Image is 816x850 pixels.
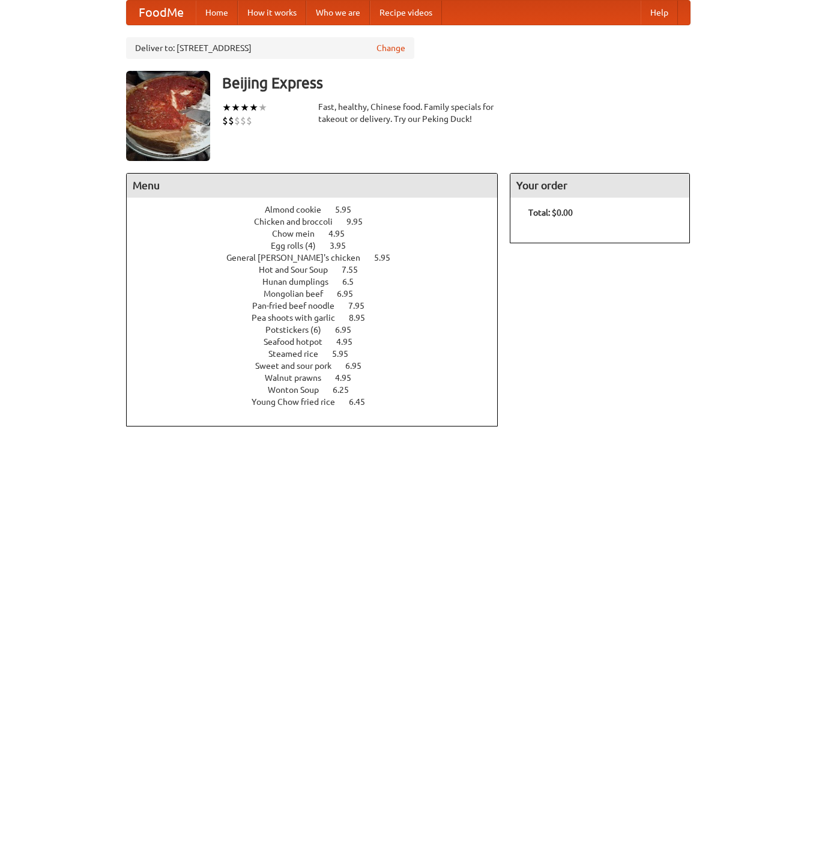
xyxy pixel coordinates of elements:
span: 6.95 [335,325,363,335]
a: General [PERSON_NAME]'s chicken 5.95 [226,253,413,263]
h4: Menu [127,174,498,198]
span: Mongolian beef [264,289,335,299]
li: ★ [240,101,249,114]
li: ★ [222,101,231,114]
span: Chow mein [272,229,327,238]
span: 7.95 [348,301,376,311]
a: Wonton Soup 6.25 [268,385,371,395]
span: 6.95 [337,289,365,299]
a: How it works [238,1,306,25]
span: Pan-fried beef noodle [252,301,346,311]
a: Help [641,1,678,25]
li: $ [240,114,246,127]
span: Steamed rice [268,349,330,359]
li: $ [222,114,228,127]
a: Sweet and sour pork 6.95 [255,361,384,371]
span: Potstickers (6) [265,325,333,335]
span: 5.95 [374,253,402,263]
b: Total: $0.00 [528,208,573,217]
span: Egg rolls (4) [271,241,328,250]
span: Seafood hotpot [264,337,334,347]
a: Young Chow fried rice 6.45 [252,397,387,407]
span: 6.25 [333,385,361,395]
a: Home [196,1,238,25]
span: 7.55 [342,265,370,275]
span: Young Chow fried rice [252,397,347,407]
li: ★ [249,101,258,114]
a: Steamed rice 5.95 [268,349,370,359]
div: Fast, healthy, Chinese food. Family specials for takeout or delivery. Try our Peking Duck! [318,101,498,125]
span: 8.95 [349,313,377,323]
h3: Beijing Express [222,71,691,95]
a: Pan-fried beef noodle 7.95 [252,301,387,311]
span: Sweet and sour pork [255,361,343,371]
li: ★ [231,101,240,114]
a: Hot and Sour Soup 7.55 [259,265,380,275]
a: Recipe videos [370,1,442,25]
span: 9.95 [346,217,375,226]
span: 4.95 [328,229,357,238]
a: Pea shoots with garlic 8.95 [252,313,387,323]
span: Walnut prawns [265,373,333,383]
span: General [PERSON_NAME]'s chicken [226,253,372,263]
a: FoodMe [127,1,196,25]
a: Chow mein 4.95 [272,229,367,238]
span: 6.45 [349,397,377,407]
span: Pea shoots with garlic [252,313,347,323]
span: Almond cookie [265,205,333,214]
h4: Your order [510,174,689,198]
li: $ [234,114,240,127]
a: Chicken and broccoli 9.95 [254,217,385,226]
li: $ [246,114,252,127]
span: 6.5 [342,277,366,287]
a: Seafood hotpot 4.95 [264,337,375,347]
span: Chicken and broccoli [254,217,345,226]
span: 5.95 [335,205,363,214]
a: Mongolian beef 6.95 [264,289,375,299]
div: Deliver to: [STREET_ADDRESS] [126,37,414,59]
a: Egg rolls (4) 3.95 [271,241,368,250]
a: Walnut prawns 4.95 [265,373,373,383]
span: Hot and Sour Soup [259,265,340,275]
a: Who we are [306,1,370,25]
span: 4.95 [335,373,363,383]
li: ★ [258,101,267,114]
a: Potstickers (6) 6.95 [265,325,373,335]
a: Almond cookie 5.95 [265,205,373,214]
img: angular.jpg [126,71,210,161]
span: 3.95 [330,241,358,250]
span: 4.95 [336,337,364,347]
a: Hunan dumplings 6.5 [262,277,376,287]
span: 6.95 [345,361,373,371]
a: Change [376,42,405,54]
li: $ [228,114,234,127]
span: Hunan dumplings [262,277,340,287]
span: Wonton Soup [268,385,331,395]
span: 5.95 [332,349,360,359]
